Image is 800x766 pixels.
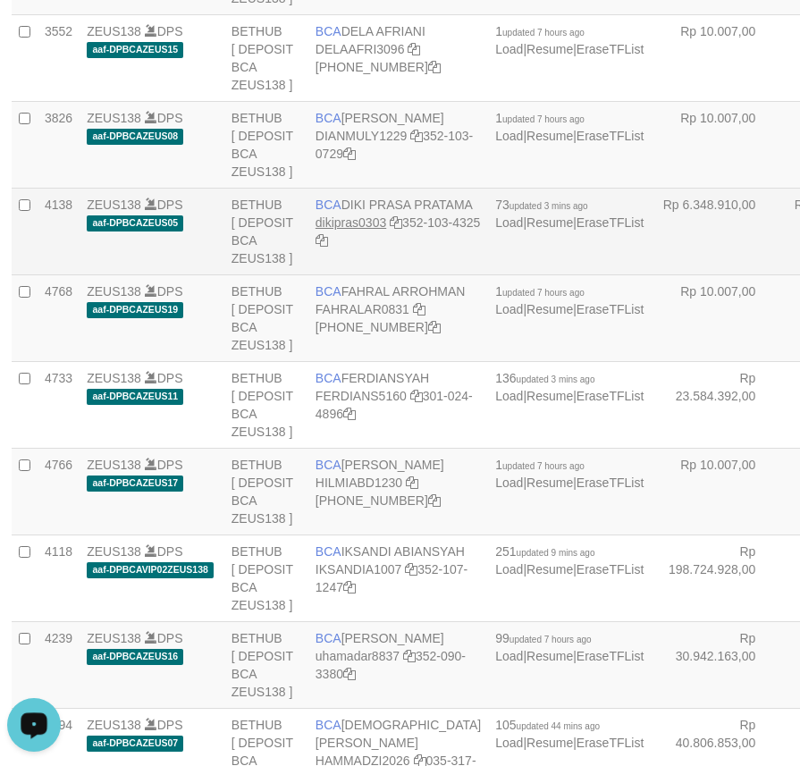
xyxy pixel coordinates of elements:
span: aaf-DPBCAZEUS11 [87,389,183,404]
td: DPS [80,14,224,101]
a: Load [495,649,523,663]
td: [PERSON_NAME] [PHONE_NUMBER] [308,448,488,535]
span: updated 9 mins ago [517,548,595,558]
a: Copy 3521034325 to clipboard [316,233,328,248]
span: | | [495,24,644,56]
span: updated 7 hours ago [502,114,585,124]
a: Copy 3521030729 to clipboard [343,147,356,161]
a: EraseTFList [577,562,644,577]
a: Copy FERDIANS5160 to clipboard [410,389,423,403]
a: ZEUS138 [87,371,141,385]
td: BETHUB [ DEPOSIT BCA ZEUS138 ] [224,621,308,708]
td: 4733 [38,361,80,448]
a: Resume [526,302,573,316]
a: Copy 7495214257 to clipboard [428,493,441,508]
a: EraseTFList [577,389,644,403]
a: uhamadar8837 [316,649,400,663]
span: aaf-DPBCAZEUS16 [87,649,183,664]
td: BETHUB [ DEPOSIT BCA ZEUS138 ] [224,188,308,274]
td: [PERSON_NAME] 352-090-3380 [308,621,488,708]
td: IKSANDI ABIANSYAH 352-107-1247 [308,535,488,621]
a: dikipras0303 [316,215,386,230]
a: Copy IKSANDIA1007 to clipboard [405,562,417,577]
td: DPS [80,188,224,274]
span: BCA [316,111,341,125]
span: BCA [316,631,341,645]
span: BCA [316,371,341,385]
a: Copy DIANMULY1229 to clipboard [410,129,423,143]
a: Copy 3521071247 to clipboard [343,580,356,594]
span: | | [495,631,644,663]
span: aaf-DPBCAZEUS17 [87,476,183,491]
span: | | [495,458,644,490]
a: ZEUS138 [87,544,141,559]
a: Load [495,736,523,750]
td: BETHUB [ DEPOSIT BCA ZEUS138 ] [224,274,308,361]
span: | | [495,371,644,403]
td: 3552 [38,14,80,101]
a: Copy HILMIABD1230 to clipboard [406,476,418,490]
a: ZEUS138 [87,718,141,732]
td: DPS [80,448,224,535]
span: aaf-DPBCAZEUS08 [87,129,183,144]
td: BETHUB [ DEPOSIT BCA ZEUS138 ] [224,101,308,188]
a: ZEUS138 [87,198,141,212]
span: | | [495,718,644,750]
a: ZEUS138 [87,24,141,38]
td: DPS [80,621,224,708]
a: EraseTFList [577,129,644,143]
span: BCA [316,24,341,38]
a: EraseTFList [577,649,644,663]
a: Load [495,562,523,577]
span: BCA [316,284,341,299]
span: updated 7 hours ago [509,635,592,644]
a: Resume [526,736,573,750]
a: EraseTFList [577,302,644,316]
a: DIANMULY1229 [316,129,407,143]
span: 1 [495,284,585,299]
td: 4138 [38,188,80,274]
td: 4118 [38,535,80,621]
a: HILMIABD1230 [316,476,402,490]
td: DELA AFRIANI [PHONE_NUMBER] [308,14,488,101]
a: Load [495,215,523,230]
a: Copy 3520903380 to clipboard [343,667,356,681]
span: 251 [495,544,594,559]
a: EraseTFList [577,215,644,230]
a: Copy 8692458639 to clipboard [428,60,441,74]
span: | | [495,111,644,143]
td: Rp 198.724.928,00 [651,535,782,621]
a: Resume [526,129,573,143]
a: ZEUS138 [87,631,141,645]
td: DPS [80,535,224,621]
span: updated 3 mins ago [509,201,588,211]
span: updated 3 mins ago [517,375,595,384]
a: IKSANDIA1007 [316,562,402,577]
td: 4239 [38,621,80,708]
a: EraseTFList [577,736,644,750]
td: Rp 10.007,00 [651,448,782,535]
td: BETHUB [ DEPOSIT BCA ZEUS138 ] [224,361,308,448]
td: FERDIANSYAH 301-024-4896 [308,361,488,448]
td: Rp 6.348.910,00 [651,188,782,274]
span: 1 [495,111,585,125]
td: 4768 [38,274,80,361]
span: aaf-DPBCAZEUS07 [87,736,183,751]
span: | | [495,284,644,316]
span: aaf-DPBCAZEUS15 [87,42,183,57]
span: BCA [316,458,341,472]
td: Rp 10.007,00 [651,101,782,188]
a: Load [495,389,523,403]
a: EraseTFList [577,476,644,490]
span: 99 [495,631,591,645]
span: BCA [316,198,341,212]
a: ZEUS138 [87,111,141,125]
a: Copy 3010244896 to clipboard [343,407,356,421]
td: DPS [80,101,224,188]
a: Resume [526,215,573,230]
td: Rp 23.584.392,00 [651,361,782,448]
td: DPS [80,361,224,448]
a: Load [495,302,523,316]
span: aaf-DPBCAZEUS19 [87,302,183,317]
a: Resume [526,476,573,490]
